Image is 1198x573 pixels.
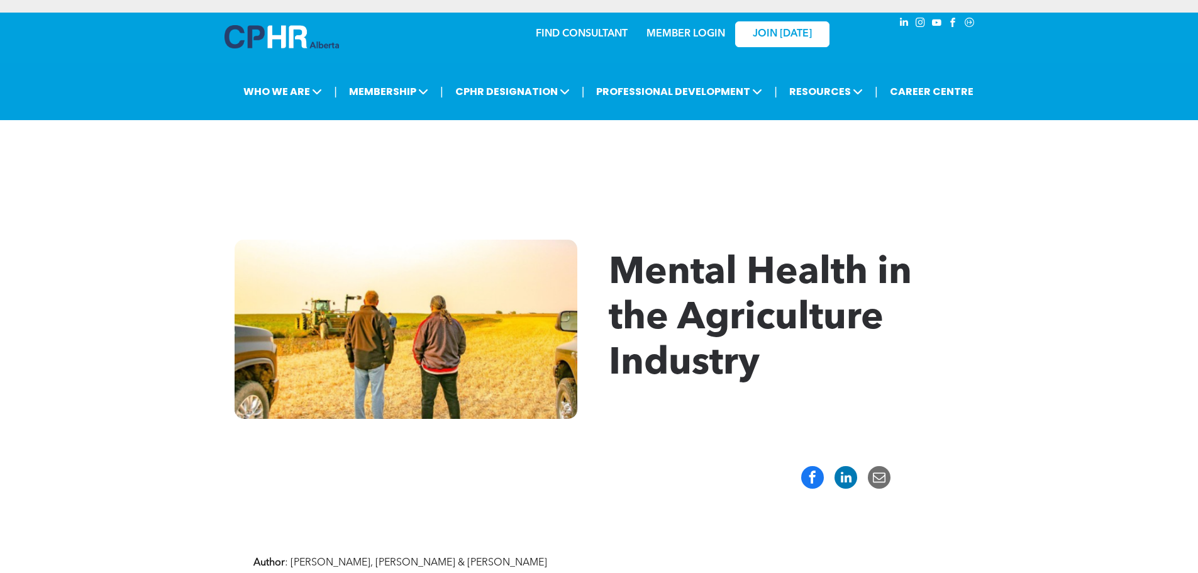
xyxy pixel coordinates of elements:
[753,28,812,40] span: JOIN [DATE]
[240,80,326,103] span: WHO WE ARE
[334,79,337,104] li: |
[225,25,339,48] img: A blue and white logo for cp alberta
[345,80,432,103] span: MEMBERSHIP
[963,16,977,33] a: Social network
[536,29,628,39] a: FIND CONSULTANT
[582,79,585,104] li: |
[440,79,443,104] li: |
[592,80,766,103] span: PROFESSIONAL DEVELOPMENT
[875,79,878,104] li: |
[735,21,829,47] a: JOIN [DATE]
[774,79,777,104] li: |
[785,80,867,103] span: RESOURCES
[285,558,547,568] span: : [PERSON_NAME], [PERSON_NAME] & [PERSON_NAME]
[946,16,960,33] a: facebook
[253,558,285,568] strong: Author
[609,255,912,383] span: Mental Health in the Agriculture Industry
[930,16,944,33] a: youtube
[886,80,977,103] a: CAREER CENTRE
[646,29,725,39] a: MEMBER LOGIN
[914,16,928,33] a: instagram
[452,80,574,103] span: CPHR DESIGNATION
[897,16,911,33] a: linkedin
